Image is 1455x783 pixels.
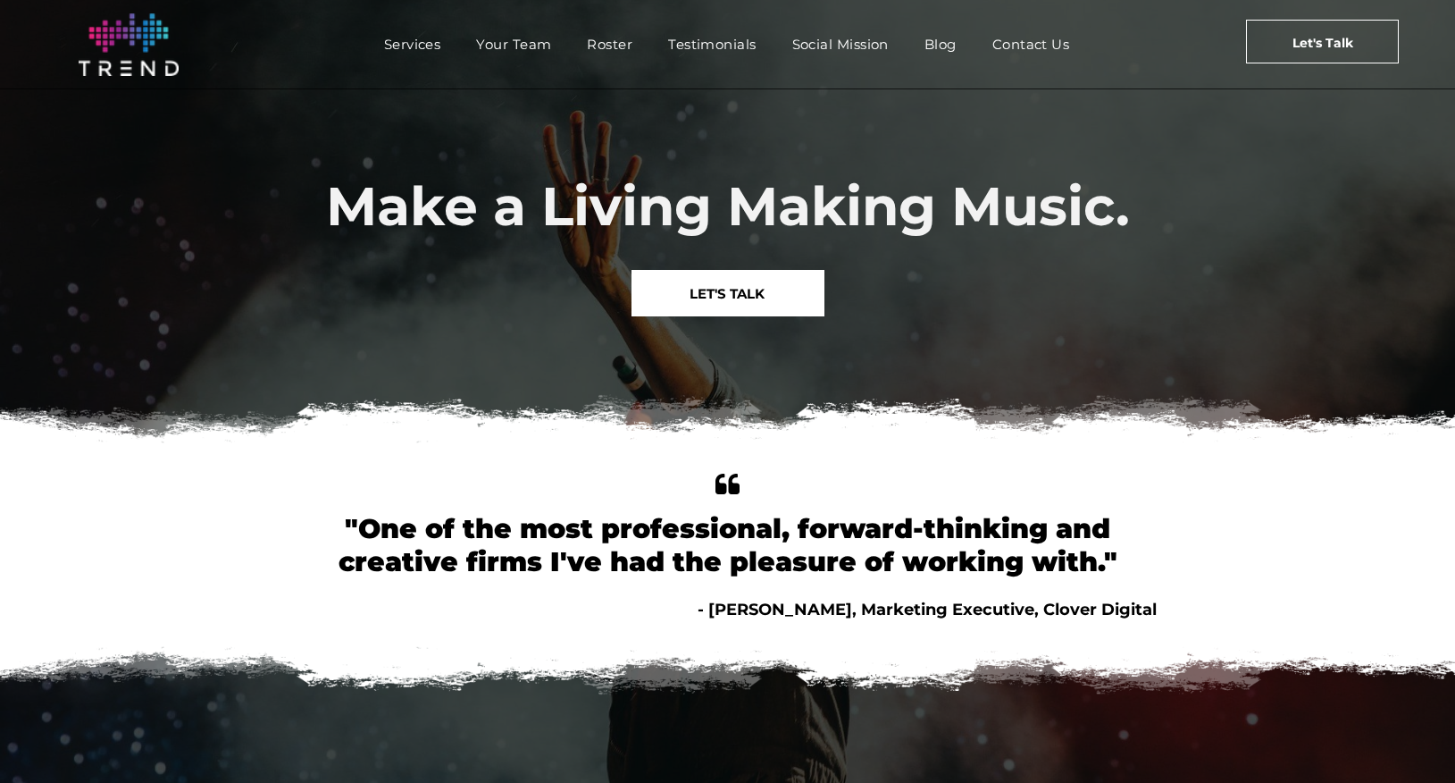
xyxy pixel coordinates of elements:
a: Let's Talk [1246,20,1399,63]
a: Your Team [458,31,569,57]
iframe: Chat Widget [1366,697,1455,783]
a: Social Mission [774,31,907,57]
img: logo [79,13,179,76]
a: Blog [907,31,974,57]
a: Roster [569,31,650,57]
span: Make a Living Making Music. [326,173,1130,239]
a: Services [366,31,459,57]
a: Contact Us [974,31,1088,57]
font: "One of the most professional, forward-thinking and creative firms I've had the pleasure of worki... [339,512,1117,578]
span: LET'S TALK [690,271,765,316]
a: LET'S TALK [631,270,824,316]
span: Let's Talk [1292,21,1353,65]
span: - [PERSON_NAME], Marketing Executive, Clover Digital [698,600,1157,619]
a: Testimonials [650,31,773,57]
